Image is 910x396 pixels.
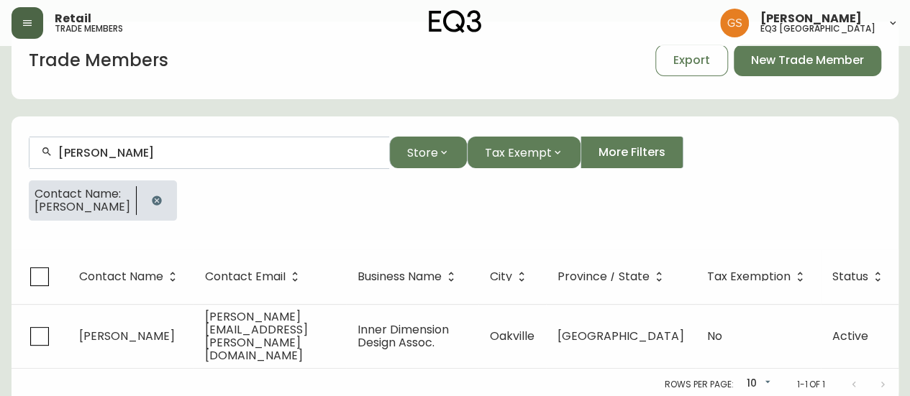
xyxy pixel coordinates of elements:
[490,328,534,344] span: Oakville
[205,272,286,281] span: Contact Email
[205,270,304,283] span: Contact Email
[55,24,123,33] h5: trade members
[358,272,442,281] span: Business Name
[558,272,650,281] span: Province / State
[832,272,868,281] span: Status
[35,201,130,213] span: [PERSON_NAME]
[79,328,175,344] span: [PERSON_NAME]
[58,146,378,160] input: Search
[79,270,182,283] span: Contact Name
[760,24,875,33] h5: eq3 [GEOGRAPHIC_DATA]
[665,378,733,391] p: Rows per page:
[832,270,887,283] span: Status
[429,10,482,33] img: logo
[760,13,862,24] span: [PERSON_NAME]
[655,45,728,76] button: Export
[35,188,130,201] span: Contact Name:
[558,270,668,283] span: Province / State
[55,13,91,24] span: Retail
[205,308,308,364] span: [PERSON_NAME][EMAIL_ADDRESS][PERSON_NAME][DOMAIN_NAME]
[358,270,460,283] span: Business Name
[467,137,581,168] button: Tax Exempt
[707,270,809,283] span: Tax Exemption
[739,372,773,396] div: 10
[734,45,881,76] button: New Trade Member
[796,378,825,391] p: 1-1 of 1
[358,321,449,351] span: Inner Dimension Design Assoc.
[407,144,438,162] span: Store
[581,137,683,168] button: More Filters
[707,328,722,344] span: No
[490,270,531,283] span: City
[832,328,868,344] span: Active
[490,272,512,281] span: City
[29,48,168,73] h1: Trade Members
[558,328,684,344] span: [GEOGRAPHIC_DATA]
[599,144,665,160] span: More Filters
[673,52,710,68] span: Export
[720,9,749,37] img: 6b403d9c54a9a0c30f681d41f5fc2571
[389,137,467,168] button: Store
[751,52,864,68] span: New Trade Member
[485,144,552,162] span: Tax Exempt
[79,272,163,281] span: Contact Name
[707,272,791,281] span: Tax Exemption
